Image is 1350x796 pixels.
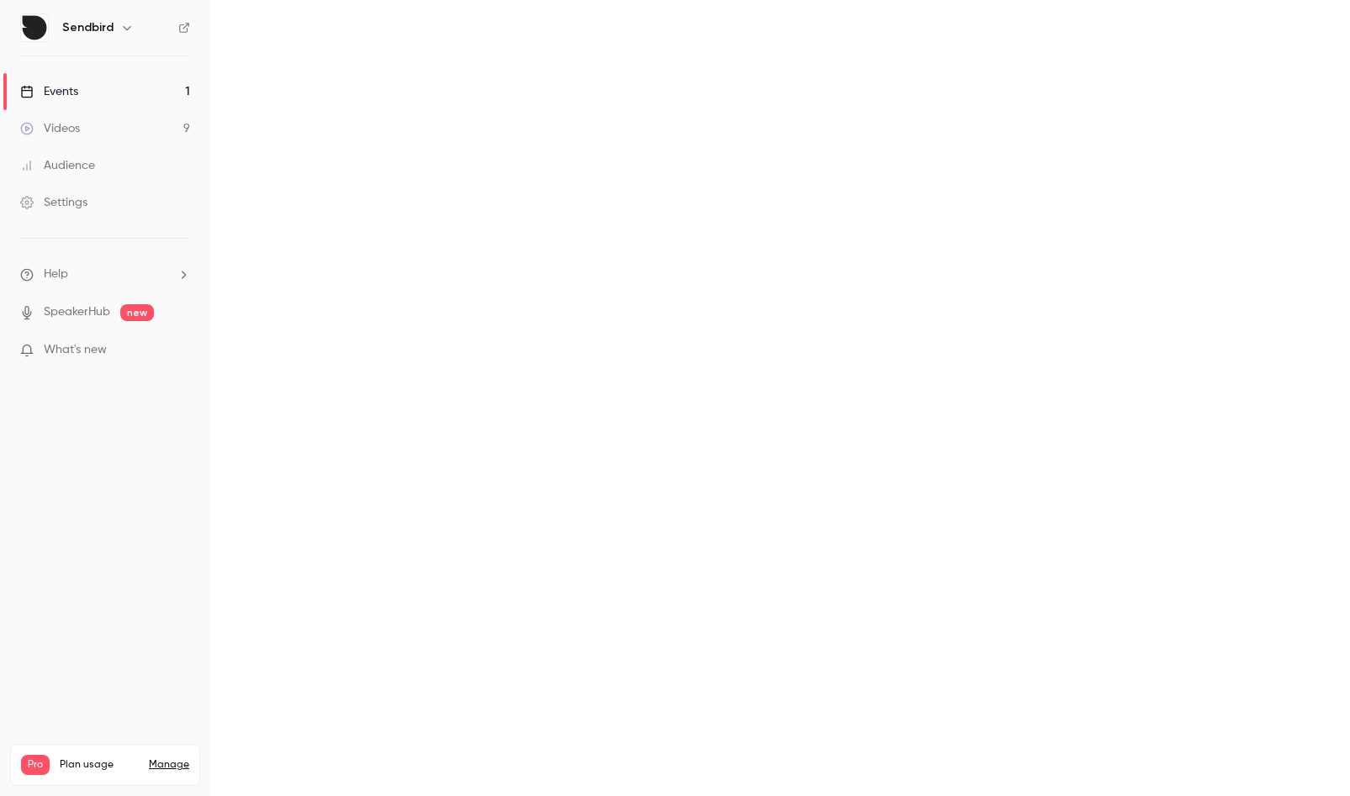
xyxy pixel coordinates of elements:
div: Settings [20,194,87,211]
div: Audience [20,157,95,174]
span: Help [44,266,68,283]
span: What's new [44,341,107,359]
span: Pro [21,755,50,775]
li: help-dropdown-opener [20,266,190,283]
div: Videos [20,120,80,137]
div: Events [20,83,78,100]
span: new [120,304,154,321]
img: Sendbird [21,14,48,41]
iframe: Noticeable Trigger [170,343,190,358]
span: Plan usage [60,758,139,772]
a: Manage [149,758,189,772]
h6: Sendbird [62,19,114,36]
a: SpeakerHub [44,303,110,321]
